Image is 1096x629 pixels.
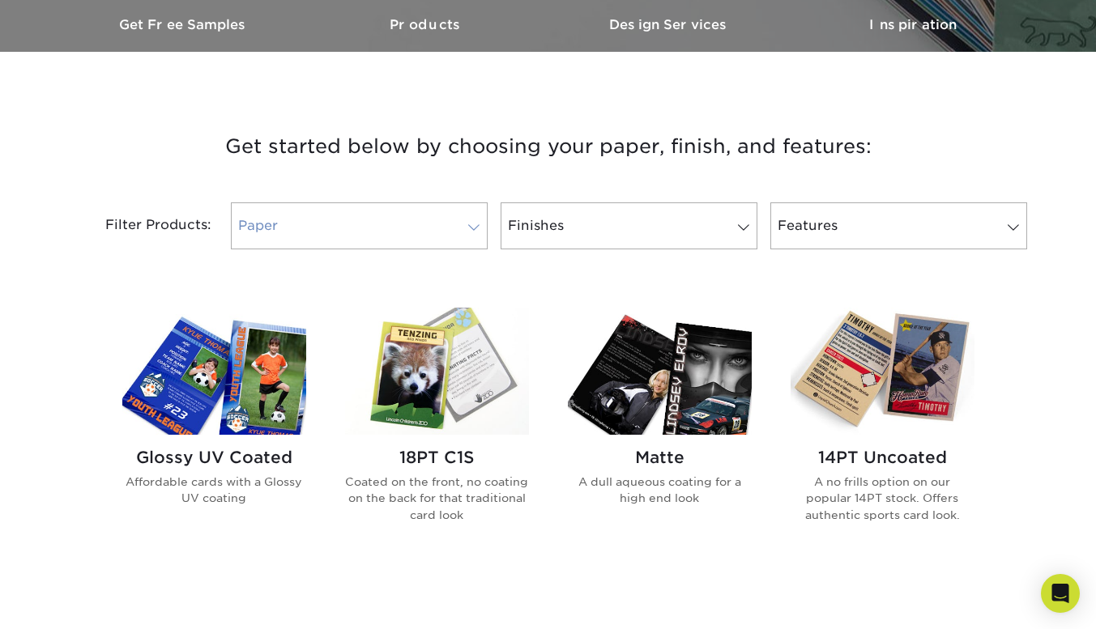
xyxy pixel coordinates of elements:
[345,308,529,549] a: 18PT C1S Trading Cards 18PT C1S Coated on the front, no coating on the back for that traditional ...
[791,17,1034,32] h3: Inspiration
[122,308,306,435] img: Glossy UV Coated Trading Cards
[231,202,488,249] a: Paper
[75,110,1022,183] h3: Get started below by choosing your paper, finish, and features:
[345,474,529,523] p: Coated on the front, no coating on the back for that traditional card look
[62,17,305,32] h3: Get Free Samples
[122,308,306,549] a: Glossy UV Coated Trading Cards Glossy UV Coated Affordable cards with a Glossy UV coating
[568,308,752,549] a: Matte Trading Cards Matte A dull aqueous coating for a high end look
[122,474,306,507] p: Affordable cards with a Glossy UV coating
[791,308,974,549] a: 14PT Uncoated Trading Cards 14PT Uncoated A no frills option on our popular 14PT stock. Offers au...
[791,308,974,435] img: 14PT Uncoated Trading Cards
[501,202,757,249] a: Finishes
[568,448,752,467] h2: Matte
[568,308,752,435] img: Matte Trading Cards
[305,17,548,32] h3: Products
[122,448,306,467] h2: Glossy UV Coated
[345,308,529,435] img: 18PT C1S Trading Cards
[548,17,791,32] h3: Design Services
[1041,574,1080,613] div: Open Intercom Messenger
[791,448,974,467] h2: 14PT Uncoated
[345,448,529,467] h2: 18PT C1S
[791,474,974,523] p: A no frills option on our popular 14PT stock. Offers authentic sports card look.
[770,202,1027,249] a: Features
[568,474,752,507] p: A dull aqueous coating for a high end look
[62,202,224,249] div: Filter Products:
